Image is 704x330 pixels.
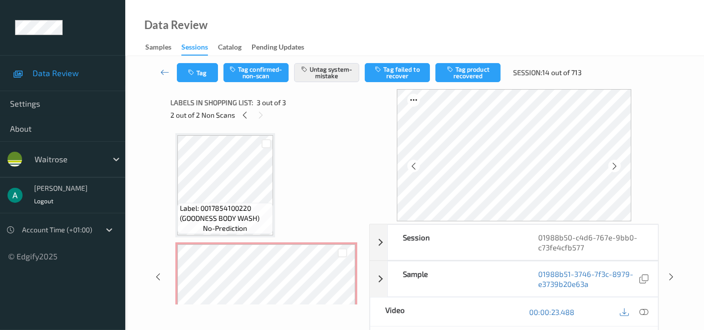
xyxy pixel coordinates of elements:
span: 14 out of 713 [542,68,582,78]
div: Session [388,225,523,260]
a: 01988b51-3746-7f3c-8979-e3739b20e63a [538,269,637,289]
span: 3 out of 3 [257,98,286,108]
span: Session: [513,68,542,78]
div: Samples [145,42,171,55]
button: Untag system-mistake [294,63,359,82]
span: no-prediction [203,223,247,233]
div: Sample [388,261,523,296]
div: Sample01988b51-3746-7f3c-8979-e3739b20e63a [370,261,658,297]
a: 00:00:23.488 [529,307,574,317]
button: Tag product recovered [435,63,501,82]
div: Video [370,297,514,326]
span: Label: 0017854100220 (GOODNESS BODY WASH) [180,203,271,223]
div: Sessions [181,42,208,56]
div: Catalog [218,42,242,55]
button: Tag confirmed-non-scan [223,63,289,82]
a: Pending Updates [252,41,314,55]
button: Tag [177,63,218,82]
button: Tag failed to recover [365,63,430,82]
div: Session01988b50-c4d6-767e-9bb0-c73fe4cfb577 [370,224,658,260]
div: 01988b50-c4d6-767e-9bb0-c73fe4cfb577 [523,225,658,260]
span: Labels in shopping list: [170,98,253,108]
div: Data Review [144,20,207,30]
a: Catalog [218,41,252,55]
div: 2 out of 2 Non Scans [170,109,362,121]
div: Pending Updates [252,42,304,55]
a: Sessions [181,41,218,56]
a: Samples [145,41,181,55]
